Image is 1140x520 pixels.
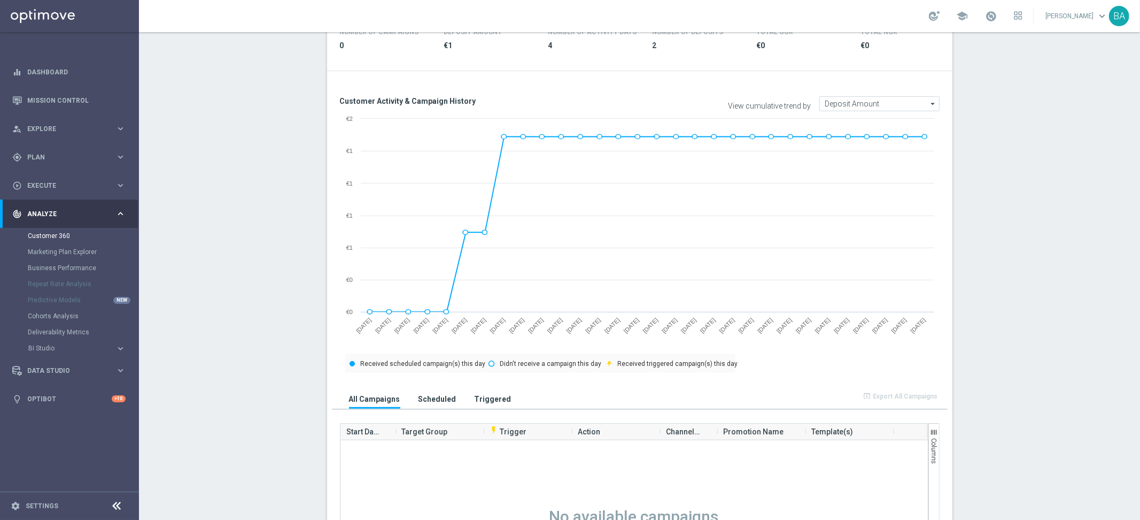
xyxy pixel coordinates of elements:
[28,244,138,260] div: Marketing Plan Explorer
[27,211,115,217] span: Analyze
[346,148,352,154] text: €1
[347,421,381,442] span: Start Date
[603,317,621,334] text: [DATE]
[346,180,352,187] text: €1
[1109,6,1129,26] div: BA
[956,10,968,22] span: school
[1096,10,1108,22] span: keyboard_arrow_down
[871,317,888,334] text: [DATE]
[12,181,126,190] button: play_circle_outline Execute keyboard_arrow_right
[28,232,111,240] a: Customer 360
[28,312,111,320] a: Cohorts Analysis
[27,154,115,160] span: Plan
[12,385,126,413] div: Optibot
[28,260,138,276] div: Business Performance
[27,126,115,132] span: Explore
[27,182,115,189] span: Execute
[12,366,115,376] div: Data Studio
[490,426,498,434] i: flash_on
[401,421,447,442] span: Target Group
[508,317,525,334] text: [DATE]
[833,317,850,334] text: [DATE]
[472,389,514,409] button: Triggered
[757,41,848,51] span: €0
[28,345,105,351] span: BI Studio
[890,317,908,334] text: [DATE]
[12,124,115,134] div: Explore
[346,389,403,409] button: All Campaigns
[27,86,126,114] a: Mission Control
[11,501,20,511] i: settings
[546,317,563,334] text: [DATE]
[861,28,898,36] h4: Total NGR
[622,317,640,334] text: [DATE]
[115,343,126,354] i: keyboard_arrow_right
[450,317,468,334] text: [DATE]
[548,28,637,36] h4: Number of Activity Days
[666,421,702,442] span: Channel(s)
[12,394,22,404] i: lightbulb
[28,308,138,324] div: Cohorts Analysis
[756,317,774,334] text: [DATE]
[12,125,126,133] div: person_search Explore keyboard_arrow_right
[653,41,744,51] span: 2
[12,124,22,134] i: person_search
[27,385,112,413] a: Optibot
[115,365,126,376] i: keyboard_arrow_right
[360,360,485,368] text: Received scheduled campaign(s) this day
[718,317,735,334] text: [DATE]
[28,345,115,351] div: BI Studio
[499,360,601,368] text: Didn't receive a campaign this day
[346,277,352,283] text: €0
[723,421,784,442] span: Promotion Name
[418,394,456,404] h3: Scheduled
[346,212,352,219] text: €1
[28,292,138,308] div: Predictive Models
[412,317,430,334] text: [DATE]
[794,317,812,334] text: [DATE]
[737,317,755,334] text: [DATE]
[28,276,138,292] div: Repeat Rate Analysis
[12,395,126,403] button: lightbulb Optibot +10
[26,503,58,509] a: Settings
[444,28,502,36] h4: Deposit Amount
[28,340,138,356] div: BI Studio
[115,180,126,190] i: keyboard_arrow_right
[12,68,126,77] button: equalizer Dashboard
[28,228,138,244] div: Customer 360
[475,394,511,404] h3: Triggered
[112,395,126,402] div: +10
[340,28,419,36] h4: Number of Campaigns
[374,317,391,334] text: [DATE]
[909,317,927,334] text: [DATE]
[28,344,126,353] button: BI Studio keyboard_arrow_right
[12,366,126,375] button: Data Studio keyboard_arrow_right
[340,41,431,51] span: 0
[526,317,544,334] text: [DATE]
[679,317,697,334] text: [DATE]
[653,28,724,36] h4: Number of Deposits
[775,317,793,334] text: [DATE]
[115,152,126,162] i: keyboard_arrow_right
[12,86,126,114] div: Mission Control
[12,153,126,162] button: gps_fixed Plan keyboard_arrow_right
[12,67,22,77] i: equalizer
[661,317,678,334] text: [DATE]
[548,41,640,51] span: 4
[728,102,811,111] label: View cumulative trend by
[12,210,126,218] button: track_changes Analyze keyboard_arrow_right
[699,317,716,334] text: [DATE]
[28,264,111,272] a: Business Performance
[12,181,22,190] i: play_circle_outline
[851,317,869,334] text: [DATE]
[490,427,526,436] span: Trigger
[12,152,115,162] div: Plan
[488,317,506,334] text: [DATE]
[349,394,400,404] h3: All Campaigns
